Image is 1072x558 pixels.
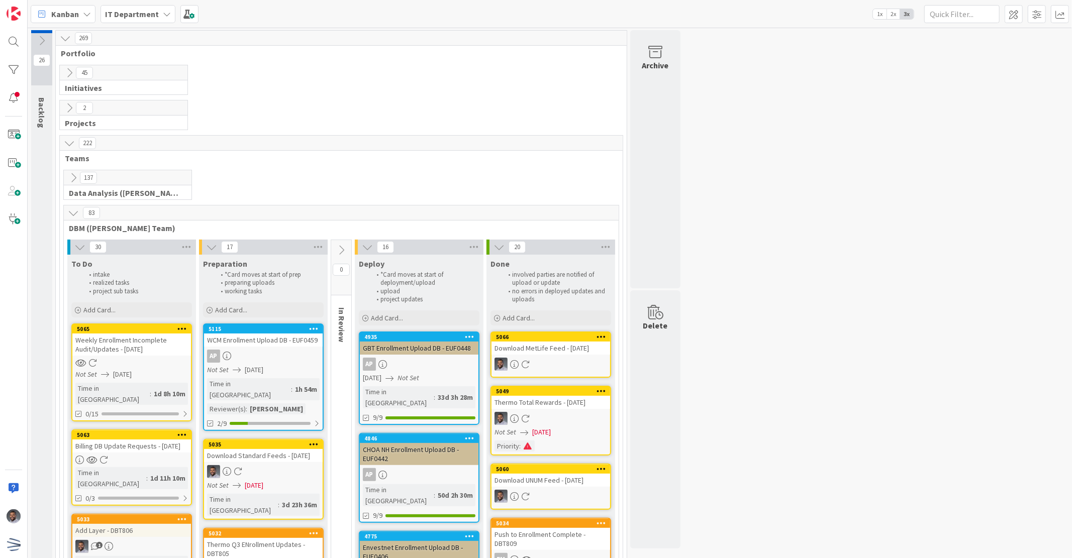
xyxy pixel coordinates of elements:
[359,433,479,523] a: 4846CHOA NH Enrollment Upload DB - EUF0442APTime in [GEOGRAPHIC_DATA]:50d 2h 30m9/9
[491,464,611,510] a: 5060Download UNUM Feed - [DATE]FS
[215,279,322,287] li: preparing uploads
[359,331,479,425] a: 4935GBT Enrollment Upload DB - EUF0448AP[DATE]Not SetTime in [GEOGRAPHIC_DATA]:33d 3h 28m9/9
[207,403,246,414] div: Reviewer(s)
[83,271,190,279] li: intake
[900,9,914,19] span: 3x
[492,342,610,355] div: Download MetLife Feed - [DATE]
[492,519,610,528] div: 5034
[495,490,508,503] img: FS
[71,259,92,269] span: To Do
[215,271,322,279] li: *Card moves at start of prep
[245,365,263,375] span: [DATE]
[150,388,151,399] span: :
[75,383,150,405] div: Time in [GEOGRAPHIC_DATA]
[333,264,350,276] span: 0
[492,358,610,371] div: FS
[204,440,323,462] div: 5035Download Standard Feeds - [DATE]
[291,384,293,395] span: :
[105,9,159,19] b: IT Department
[496,466,610,473] div: 5060
[371,313,403,322] span: Add Card...
[204,440,323,449] div: 5035
[496,333,610,341] div: 5066
[364,333,478,341] div: 4935
[207,494,278,516] div: Time in [GEOGRAPHIC_DATA]
[492,465,610,474] div: 5060
[495,358,508,371] img: FS
[51,8,79,20] span: Kanban
[146,473,148,484] span: :
[148,473,188,484] div: 1d 11h 10m
[69,188,179,198] span: Data Analysis (Carin Team)
[492,490,610,503] div: FS
[89,241,107,253] span: 30
[37,97,47,128] span: Backlog
[76,102,93,114] span: 2
[72,515,191,524] div: 5033
[293,384,320,395] div: 1h 54m
[246,403,247,414] span: :
[76,67,93,79] span: 45
[492,412,610,425] div: FS
[65,153,610,163] span: Teams
[373,412,382,423] span: 9/9
[61,48,614,58] span: Portfolio
[492,465,610,487] div: 5060Download UNUM Feed - [DATE]
[83,305,116,314] span: Add Card...
[360,332,478,355] div: 4935GBT Enrollment Upload DB - EUF0448
[69,223,606,233] span: DBM (David Team)
[75,370,97,379] i: Not Set
[434,392,435,403] span: :
[80,172,97,184] span: 137
[279,499,320,510] div: 3d 23h 36m
[72,430,191,453] div: 5063Billing DB Update Requests - [DATE]
[887,9,900,19] span: 2x
[217,418,227,429] span: 2/9
[873,9,887,19] span: 1x
[151,388,188,399] div: 1d 8h 10m
[360,342,478,355] div: GBT Enrollment Upload DB - EUF0448
[492,387,610,409] div: 5049Thermo Total Rewards - [DATE]
[203,323,324,431] a: 5115WCM Enrollment Upload DB - EUF0459APNot Set[DATE]Time in [GEOGRAPHIC_DATA]:1h 54mReviewer(s):...
[643,319,668,331] div: Delete
[509,241,526,253] span: 20
[642,59,669,71] div: Archive
[85,493,95,504] span: 0/3
[278,499,279,510] span: :
[364,533,478,540] div: 4775
[203,259,247,269] span: Preparation
[492,332,610,342] div: 5066
[519,440,521,452] span: :
[496,388,610,395] div: 5049
[377,241,394,253] span: 16
[85,409,99,419] span: 0/15
[221,241,238,253] span: 17
[7,509,21,523] img: FS
[363,373,381,383] span: [DATE]
[492,519,610,550] div: 5034Push to Enrollment Complete - DBT809
[360,443,478,465] div: CHOA NH Enrollment Upload DB - EUF0442
[72,324,191,333] div: 5065
[492,387,610,396] div: 5049
[203,439,324,520] a: 5035Download Standard Feeds - [DATE]FSNot Set[DATE]Time in [GEOGRAPHIC_DATA]:3d 23h 36m
[492,332,610,355] div: 5066Download MetLife Feed - [DATE]
[360,332,478,342] div: 4935
[363,484,434,506] div: Time in [GEOGRAPHIC_DATA]
[65,83,175,93] span: Initiatives
[496,520,610,527] div: 5034
[207,378,291,400] div: Time in [GEOGRAPHIC_DATA]
[209,441,323,448] div: 5035
[207,365,229,374] i: Not Set
[71,429,192,506] a: 5063Billing DB Update Requests - [DATE]Time in [GEOGRAPHIC_DATA]:1d 11h 10m0/3
[503,287,610,304] li: no errors in deployed updates and uploads
[204,529,323,538] div: 5032
[75,467,146,489] div: Time in [GEOGRAPHIC_DATA]
[75,32,92,44] span: 269
[72,439,191,453] div: Billing DB Update Requests - [DATE]
[247,403,306,414] div: [PERSON_NAME]
[373,510,382,521] span: 9/9
[96,542,103,548] span: 1
[360,468,478,481] div: AP
[207,350,220,363] div: AP
[83,207,100,219] span: 83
